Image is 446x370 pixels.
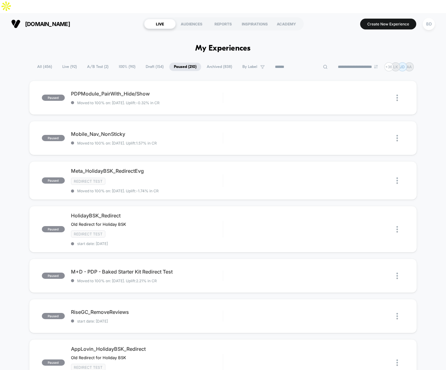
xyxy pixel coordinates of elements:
[207,19,239,29] div: REPORTS
[421,18,437,30] button: BD
[71,241,223,246] span: start date: [DATE]
[400,65,405,69] p: JD
[384,62,393,71] div: + 36
[71,222,126,227] span: Old Redirect for Holiday BSK
[393,65,398,69] p: LK
[144,19,176,29] div: LIVE
[396,313,398,319] img: close
[396,177,398,184] img: close
[9,19,72,29] button: [DOMAIN_NAME]
[71,178,105,185] span: Redirect Test
[77,279,157,283] span: Moved to 100% on: [DATE] . Uplift: 2.21% in CR
[176,19,207,29] div: AUDIENCES
[42,273,65,279] span: paused
[11,19,20,29] img: Visually logo
[360,19,416,29] button: Create New Experience
[242,65,257,69] span: By Label
[77,141,157,145] span: Moved to 100% on: [DATE] . Uplift: 1.57% in CR
[58,63,82,71] span: Live ( 92 )
[42,95,65,101] span: paused
[396,359,398,366] img: close
[396,273,398,279] img: close
[77,189,159,193] span: Moved to 100% on: [DATE] . Uplift: -1.74% in CR
[42,177,65,184] span: paused
[169,63,201,71] span: Paused ( 210 )
[202,63,237,71] span: Archived ( 838 )
[71,91,223,97] span: PDPModule_PairWith_Hide/Show
[71,269,223,275] span: M+D - PDP - Baked Starter Kit Redirect Test
[195,44,251,53] h1: My Experiences
[71,355,126,360] span: Old Redirect for Holiday BSK
[271,19,302,29] div: ACADEMY
[42,359,65,366] span: paused
[407,65,412,69] p: AA
[71,309,223,315] span: RiseGC_RemoveReviews
[396,135,398,141] img: close
[42,313,65,319] span: paused
[71,346,223,352] span: AppLovin_HolidayBSK_Redirect
[42,226,65,232] span: paused
[239,19,271,29] div: INSPIRATIONS
[114,63,140,71] span: 100% ( 90 )
[33,63,57,71] span: All ( 456 )
[374,65,378,69] img: end
[71,168,223,174] span: Meta_HolidayBSK_RedirectEvg
[141,63,168,71] span: Draft ( 154 )
[71,230,105,238] span: Redirect Test
[82,63,113,71] span: A/B Test ( 2 )
[71,319,223,323] span: start date: [DATE]
[25,21,70,27] span: [DOMAIN_NAME]
[71,212,223,219] span: HolidayBSK_Redirect
[396,226,398,233] img: close
[396,95,398,101] img: close
[71,131,223,137] span: Mobile_Nav_NonSticky
[42,135,65,141] span: paused
[77,100,160,105] span: Moved to 100% on: [DATE] . Uplift: -0.32% in CR
[423,18,435,30] div: BD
